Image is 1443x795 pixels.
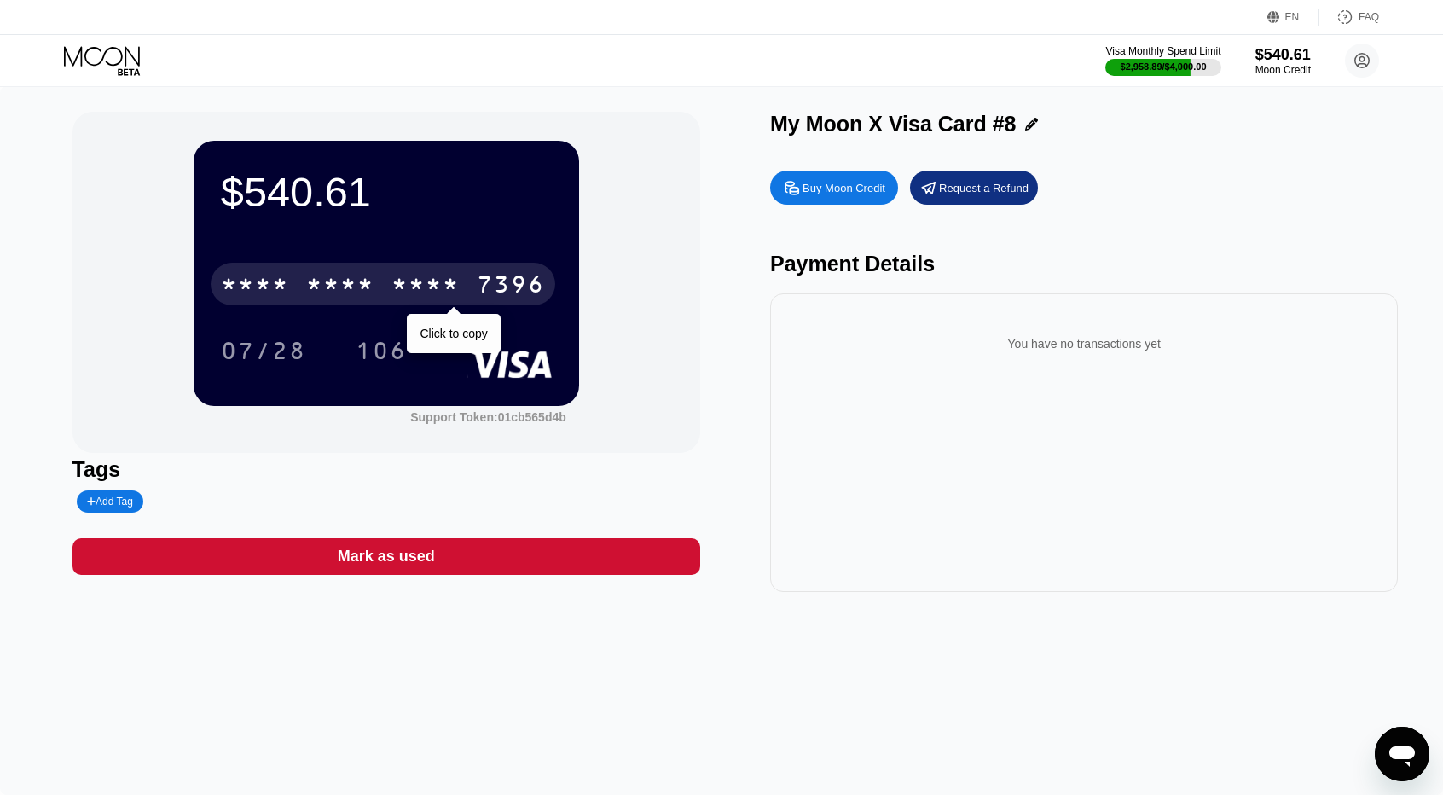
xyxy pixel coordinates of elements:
div: 7396 [477,273,545,300]
div: Click to copy [420,327,487,340]
div: FAQ [1319,9,1379,26]
div: Support Token:01cb565d4b [410,410,566,424]
div: $540.61 [1255,46,1311,64]
div: EN [1285,11,1300,23]
div: EN [1267,9,1319,26]
div: Buy Moon Credit [803,181,885,195]
div: Support Token: 01cb565d4b [410,410,566,424]
div: Mark as used [338,547,435,566]
div: Moon Credit [1255,64,1311,76]
div: Mark as used [72,538,700,575]
div: Add Tag [77,490,143,513]
div: Visa Monthly Spend Limit [1105,45,1220,57]
div: My Moon X Visa Card #8 [770,112,1017,136]
div: FAQ [1359,11,1379,23]
div: Buy Moon Credit [770,171,898,205]
div: Add Tag [87,496,133,508]
div: 106 [343,329,420,372]
div: 106 [356,339,407,367]
div: $540.61Moon Credit [1255,46,1311,76]
div: Payment Details [770,252,1398,276]
div: $2,958.89 / $4,000.00 [1121,61,1207,72]
div: Request a Refund [910,171,1038,205]
div: 07/28 [221,339,306,367]
div: You have no transactions yet [784,320,1384,368]
div: $540.61 [221,168,552,216]
div: 07/28 [208,329,319,372]
div: Tags [72,457,700,482]
iframe: Button to launch messaging window, conversation in progress [1375,727,1429,781]
div: Request a Refund [939,181,1029,195]
div: Visa Monthly Spend Limit$2,958.89/$4,000.00 [1105,45,1220,76]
